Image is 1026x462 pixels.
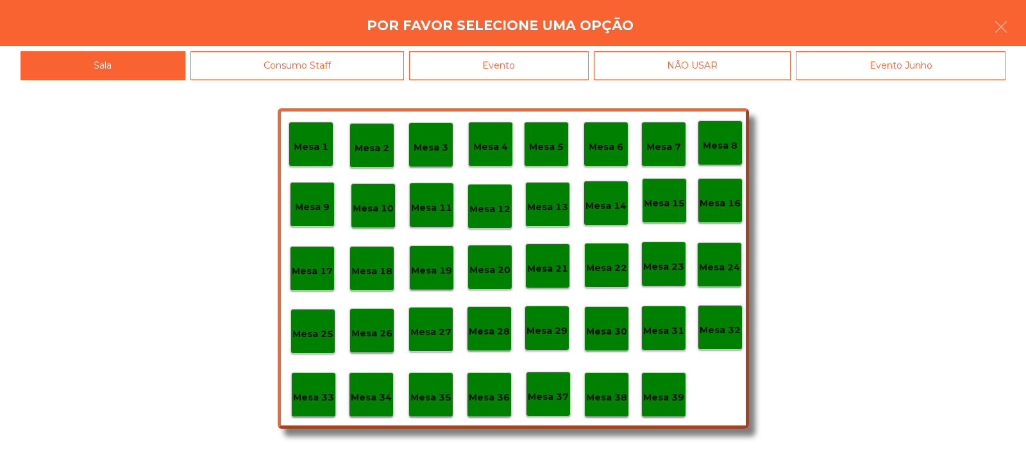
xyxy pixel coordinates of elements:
[586,324,627,339] p: Mesa 30
[469,263,510,277] p: Mesa 20
[351,390,392,405] p: Mesa 34
[594,51,791,80] div: NÃO USAR
[527,261,568,276] p: Mesa 21
[353,201,394,216] p: Mesa 10
[526,324,568,338] p: Mesa 29
[292,327,333,342] p: Mesa 25
[469,324,510,339] p: Mesa 28
[643,324,684,338] p: Mesa 31
[414,140,448,155] p: Mesa 3
[355,141,389,156] p: Mesa 2
[527,200,568,215] p: Mesa 13
[292,264,333,279] p: Mesa 17
[586,261,627,276] p: Mesa 22
[21,51,185,80] div: Sala
[703,138,737,153] p: Mesa 8
[469,390,510,405] p: Mesa 36
[585,199,627,213] p: Mesa 14
[410,325,451,340] p: Mesa 27
[646,140,681,154] p: Mesa 7
[796,51,1005,80] div: Evento Junho
[529,140,564,154] p: Mesa 5
[589,140,623,154] p: Mesa 6
[410,390,451,405] p: Mesa 35
[293,390,334,405] p: Mesa 33
[469,202,510,217] p: Mesa 12
[351,326,392,341] p: Mesa 26
[528,390,569,404] p: Mesa 37
[190,51,405,80] div: Consumo Staff
[473,140,508,154] p: Mesa 4
[294,140,328,154] p: Mesa 1
[409,51,589,80] div: Evento
[643,260,684,274] p: Mesa 23
[586,390,627,405] p: Mesa 38
[700,323,741,338] p: Mesa 32
[699,260,740,275] p: Mesa 24
[411,201,452,215] p: Mesa 11
[351,264,392,279] p: Mesa 18
[700,196,741,211] p: Mesa 16
[644,196,685,211] p: Mesa 15
[411,263,452,278] p: Mesa 19
[295,200,330,215] p: Mesa 9
[367,16,634,35] h4: Por favor selecione uma opção
[643,390,684,405] p: Mesa 39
